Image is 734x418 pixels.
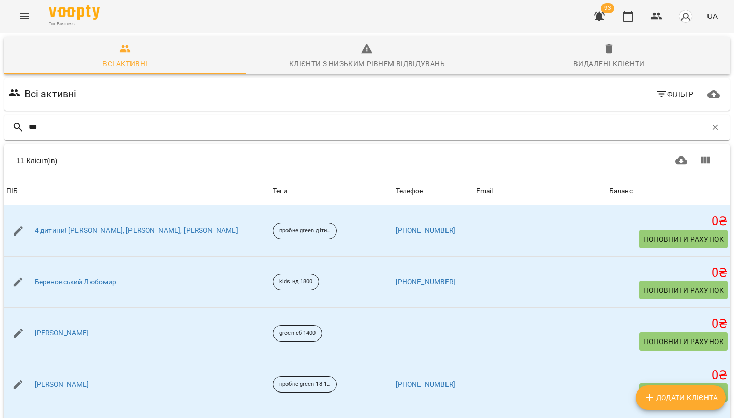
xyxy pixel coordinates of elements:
div: kids нд 1800 [273,274,319,290]
a: [PHONE_NUMBER] [396,226,456,234]
div: Sort [609,185,633,197]
a: [PHONE_NUMBER] [396,380,456,388]
div: Телефон [396,185,424,197]
div: пробне green діти 27 09 [273,223,337,239]
span: For Business [49,21,100,28]
span: Фільтр [656,88,694,100]
span: Поповнити рахунок [643,233,724,245]
h5: 0 ₴ [609,265,728,281]
a: [PHONE_NUMBER] [396,278,456,286]
div: Email [476,185,493,197]
button: Поповнити рахунок [639,281,728,299]
div: Видалені клієнти [573,58,644,70]
div: Всі активні [102,58,147,70]
span: Поповнити рахунок [643,284,724,296]
button: Показати колонки [693,148,718,173]
h5: 0 ₴ [609,368,728,383]
a: [PERSON_NAME] [35,380,89,390]
span: Email [476,185,605,197]
p: пробне green 18 10 1600 [279,380,330,389]
span: Телефон [396,185,472,197]
button: Поповнити рахунок [639,383,728,402]
h5: 0 ₴ [609,316,728,332]
div: Table Toolbar [4,144,730,177]
h6: Всі активні [24,86,77,102]
a: 4 дитини! [PERSON_NAME], [PERSON_NAME], [PERSON_NAME] [35,226,239,236]
img: avatar_s.png [678,9,693,23]
button: Завантажити CSV [669,148,694,173]
a: Береновський Любомир [35,277,117,288]
button: UA [703,7,722,25]
p: green сб 1400 [279,329,316,338]
img: Voopty Logo [49,5,100,20]
button: Додати клієнта [636,385,726,410]
div: Баланс [609,185,633,197]
a: [PERSON_NAME] [35,328,89,338]
div: Sort [6,185,18,197]
button: Поповнити рахунок [639,230,728,248]
div: пробне green 18 10 1600 [273,376,337,393]
span: Баланс [609,185,728,197]
span: UA [707,11,718,21]
span: Поповнити рахунок [643,335,724,348]
button: Поповнити рахунок [639,332,728,351]
span: ПІБ [6,185,269,197]
span: 93 [601,3,614,13]
div: Sort [476,185,493,197]
button: Фільтр [651,85,698,103]
div: ПІБ [6,185,18,197]
div: green сб 1400 [273,325,322,342]
span: Додати клієнта [644,391,718,404]
p: kids нд 1800 [279,278,312,286]
p: пробне green діти 27 09 [279,227,330,236]
div: Теги [273,185,391,197]
div: Клієнти з низьким рівнем відвідувань [289,58,445,70]
div: 11 Клієнт(ів) [16,155,363,166]
button: Menu [12,4,37,29]
h5: 0 ₴ [609,214,728,229]
div: Sort [396,185,424,197]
